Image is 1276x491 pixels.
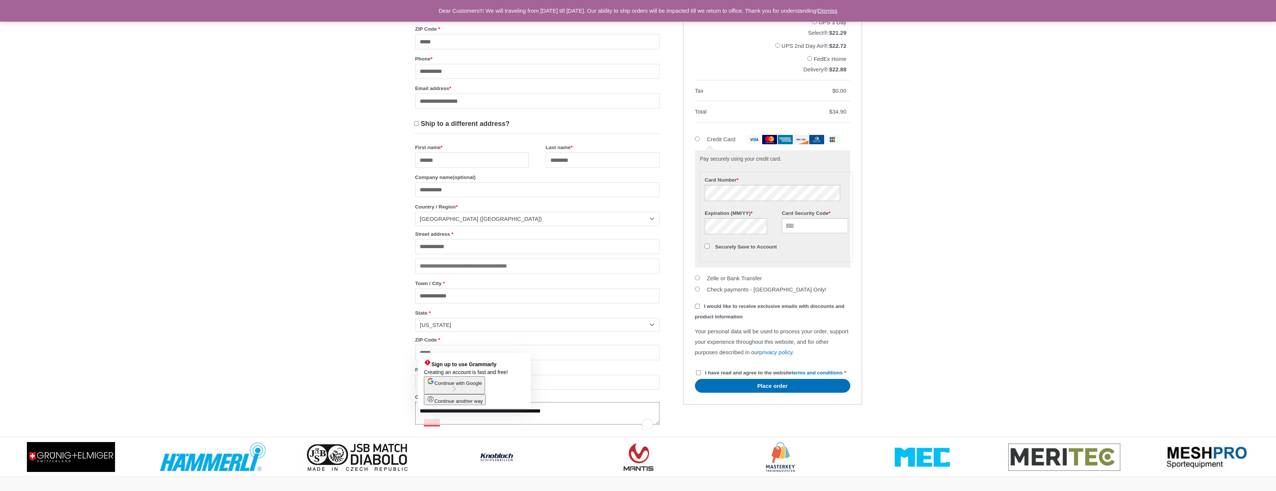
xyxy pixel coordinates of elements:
[415,24,659,34] label: ZIP Code
[695,304,700,309] input: I would like to receive exclusive emails with discounts and product information
[420,321,648,329] span: Virginia
[829,30,847,36] bdi: 21.29
[415,278,659,288] label: Town / City
[414,121,419,126] input: Ship to a different address?
[415,365,659,375] label: Phone
[700,172,853,263] fieldset: Payment Info
[546,142,659,152] label: Last name
[829,66,832,72] span: $
[415,402,659,424] textarea: To enrich screen reader interactions, please activate Accessibility in Grammarly extension settings
[421,120,510,127] span: Ship to a different address?
[696,370,701,375] input: I have read and agree to the websiteterms and conditions *
[829,108,832,115] span: $
[715,244,777,250] label: Securely Save to Account
[829,108,847,115] bdi: 34.90
[415,172,659,182] label: Company name
[782,208,848,218] label: Card Security Code
[415,212,659,226] span: Country / Region
[759,349,792,355] a: privacy policy
[695,101,772,123] th: Total
[792,370,843,376] a: terms and conditions
[829,30,832,36] span: $
[695,326,850,358] p: Your personal data will be used to process your order, support your experience throughout this we...
[818,7,838,14] a: Dismiss
[415,83,659,93] label: Email address
[415,229,659,239] label: Street address
[415,202,659,212] label: Country / Region
[700,155,845,163] p: Pay securely using your credit card.
[832,87,847,94] bdi: 0.00
[707,275,762,281] label: Zelle or Bank Transfer
[707,136,840,142] label: Credit Card
[415,335,659,345] label: ZIP Code
[778,135,793,144] img: amex
[415,308,659,318] label: State
[705,370,842,376] span: I have read and agree to the website
[746,135,761,144] img: visa
[825,135,840,144] img: jcb
[794,135,808,144] img: discover
[707,286,826,293] label: Check payments - [GEOGRAPHIC_DATA] Only!
[829,43,847,49] bdi: 22.72
[415,318,659,332] span: State
[844,370,846,376] abbr: required
[803,56,846,72] label: FedEx Home Delivery®:
[695,80,772,102] th: Tax
[832,87,835,94] span: $
[829,43,832,49] span: $
[762,135,777,144] img: mastercard
[415,54,659,64] label: Phone
[695,379,850,393] button: Place order
[809,135,824,144] img: dinersclub
[782,43,847,49] label: UPS 2nd Day Air®:
[808,19,847,36] label: UPS 3 Day Select®:
[695,303,845,319] span: I would like to receive exclusive emails with discounts and product information
[415,392,659,402] label: Order notes
[829,66,847,72] bdi: 22.88
[420,215,648,223] span: United States (US)
[705,208,771,218] label: Expiration (MM/YY)
[415,142,529,152] label: First name
[705,175,848,185] label: Card Number
[453,175,475,180] span: (optional)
